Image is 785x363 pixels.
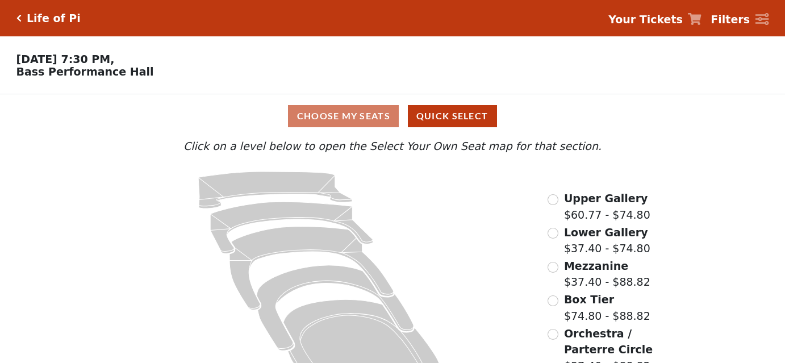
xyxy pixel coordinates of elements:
span: Mezzanine [564,260,628,272]
path: Lower Gallery - Seats Available: 53 [210,202,373,254]
a: Click here to go back to filters [16,14,22,22]
label: $60.77 - $74.80 [564,190,650,223]
a: Your Tickets [608,11,702,28]
strong: Filters [711,13,750,26]
span: Box Tier [564,293,614,306]
path: Upper Gallery - Seats Available: 311 [198,172,352,208]
button: Quick Select [408,105,497,127]
strong: Your Tickets [608,13,683,26]
span: Upper Gallery [564,192,648,205]
label: $37.40 - $88.82 [564,258,650,290]
span: Orchestra / Parterre Circle [564,327,653,356]
h5: Life of Pi [27,12,81,25]
span: Lower Gallery [564,226,648,239]
p: Click on a level below to open the Select Your Own Seat map for that section. [106,138,679,155]
a: Filters [711,11,769,28]
label: $37.40 - $74.80 [564,224,650,257]
label: $74.80 - $88.82 [564,291,650,324]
